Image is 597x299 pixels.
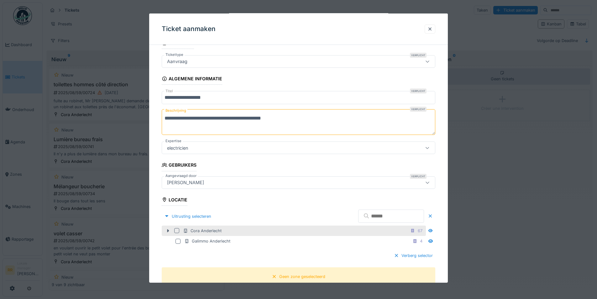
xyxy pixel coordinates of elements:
[279,274,325,280] div: Geen zone geselecteerd
[410,88,427,93] div: Verplicht
[164,52,185,57] label: Tickettype
[165,58,190,65] div: Aanvraag
[162,195,187,206] div: Locatie
[162,212,214,221] div: Uitrusting selecteren
[162,25,216,33] h3: Ticket aanmaken
[162,160,196,171] div: Gebruikers
[183,228,222,234] div: Cora Anderlecht
[165,144,191,151] div: electricien
[418,228,422,234] div: 67
[410,53,427,58] div: Verplicht
[164,138,183,144] label: Expertise
[410,174,427,179] div: Verplicht
[162,74,222,85] div: Algemene informatie
[165,179,207,186] div: [PERSON_NAME]
[162,38,194,49] div: Categorie
[164,88,174,94] label: Titel
[420,238,422,244] div: 4
[410,107,427,112] div: Verplicht
[391,251,435,260] div: Verberg selector
[184,238,230,244] div: Galimmo Anderlecht
[164,173,198,178] label: Aangevraagd door
[164,107,187,115] label: Beschrijving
